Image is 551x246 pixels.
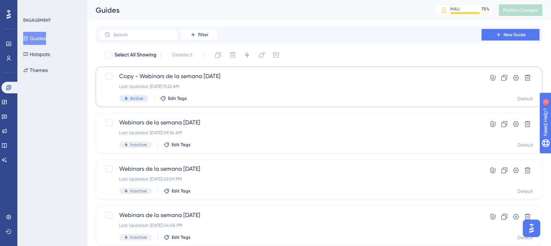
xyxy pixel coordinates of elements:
[518,142,533,148] div: Default
[119,118,461,127] span: Webinars de la semana [DATE]
[160,96,187,101] button: Edit Tags
[130,188,147,194] span: Inactive
[130,234,147,240] span: Inactive
[23,32,46,45] button: Guides
[172,142,191,148] span: Edit Tags
[518,96,533,102] div: Default
[481,6,489,12] div: 75 %
[164,234,191,240] button: Edit Tags
[504,32,526,38] span: New Guide
[17,2,45,10] span: Need Help?
[198,32,208,38] span: Filter
[518,235,533,241] div: Default
[119,84,461,89] div: Last Updated: [DATE] 11:22 AM
[164,142,191,148] button: Edit Tags
[23,64,48,77] button: Themes
[119,222,461,228] div: Last Updated: [DATE] 04:08 PM
[119,176,461,182] div: Last Updated: [DATE] 02:09 PM
[119,130,461,136] div: Last Updated: [DATE] 09:34 AM
[130,96,143,101] span: Active
[119,211,461,220] span: Webinars de la semana [DATE]
[499,4,542,16] button: Publish Changes
[521,217,542,239] iframe: UserGuiding AI Assistant Launcher
[503,7,538,13] span: Publish Changes
[130,142,147,148] span: Inactive
[119,165,461,173] span: Webinars de la semana [DATE]
[481,29,539,41] button: New Guide
[23,48,50,61] button: Hotspots
[166,48,199,61] button: Deselect
[450,6,460,12] div: MAU
[119,72,461,81] span: Copy - Webinars de la semana [DATE]
[50,4,53,9] div: 1
[172,188,191,194] span: Edit Tags
[518,188,533,194] div: Default
[23,17,51,23] div: ENGAGEMENT
[172,51,192,59] span: Deselect
[114,51,156,59] span: Select All Showing
[168,96,187,101] span: Edit Tags
[181,29,217,41] button: Filter
[113,32,172,37] input: Search
[172,234,191,240] span: Edit Tags
[96,5,417,15] div: Guides
[164,188,191,194] button: Edit Tags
